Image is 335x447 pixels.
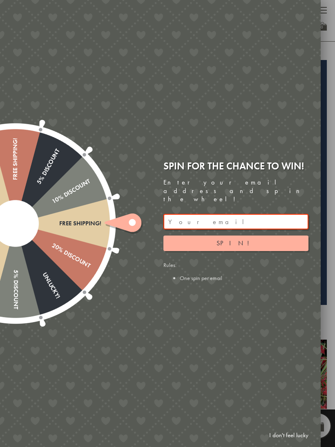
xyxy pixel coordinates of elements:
li: One spin per email [180,274,308,282]
div: Unlucky! [12,222,61,299]
div: Free shipping! [12,138,19,224]
span: Spin! [217,239,255,247]
div: 10% Discount [13,178,91,227]
div: Spin for the chance to win! [163,160,308,172]
a: I don't feel lucky [265,428,313,443]
div: Rules: [163,261,308,282]
div: Enter your email address and spin the wheel! [163,178,308,204]
div: 5% Discount [12,147,61,225]
div: 5% Discount [12,224,19,309]
button: Spin! [163,236,308,251]
div: 20% Discount [13,220,91,269]
input: Your email [163,214,308,229]
div: Free shipping! [16,220,101,227]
